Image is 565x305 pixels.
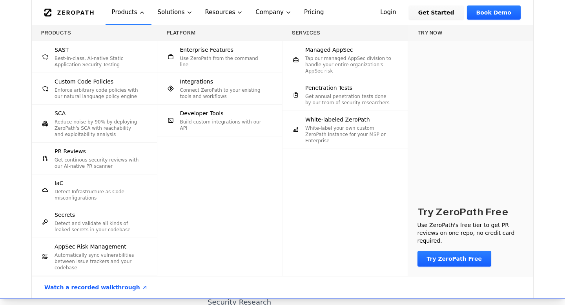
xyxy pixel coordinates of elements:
a: White-labeled ZeroPathWhite-label your own custom ZeroPath instance for your MSP or Enterprise [282,111,408,149]
span: Custom Code Policies [55,78,113,85]
a: Login [371,5,406,20]
p: Get continous security reviews with our AI-native PR scanner [55,157,141,169]
span: PR Reviews [55,147,86,155]
p: Reduce noise by 90% by deploying ZeroPath's SCA with reachability and exploitability analysis [55,119,141,138]
a: Enterprise FeaturesUse ZeroPath from the command line [157,41,282,73]
p: Connect ZeroPath to your existing tools and workflows [180,87,267,100]
p: Get annual penetration tests done by our team of security researchers [305,93,392,106]
span: Secrets [55,211,75,219]
p: Detect and validate all kinds of leaked secrets in your codebase [55,220,141,233]
h3: Services [292,30,398,36]
a: IntegrationsConnect ZeroPath to your existing tools and workflows [157,73,282,104]
p: Use ZeroPath from the command line [180,55,267,68]
a: SCAReduce noise by 90% by deploying ZeroPath's SCA with reachability and exploitability analysis [32,105,157,142]
p: Best-in-class, AI-native Static Application Security Testing [55,55,141,68]
p: White-label your own custom ZeroPath instance for your MSP or Enterprise [305,125,392,144]
span: Enterprise Features [180,46,234,54]
span: Managed AppSec [305,46,353,54]
a: Try ZeroPath Free [417,251,492,267]
a: Managed AppSecTap our managed AppSec division to handle your entire organization's AppSec risk [282,41,408,79]
p: Enforce arbitrary code policies with our natural language policy engine [55,87,141,100]
p: Tap our managed AppSec division to handle your entire organization's AppSec risk [305,55,392,74]
span: Integrations [180,78,213,85]
span: IaC [55,179,63,187]
a: Custom Code PoliciesEnforce arbitrary code policies with our natural language policy engine [32,73,157,104]
p: Detect Infrastructure as Code misconfigurations [55,189,141,201]
a: Developer ToolsBuild custom integrations with our API [157,105,282,136]
a: Penetration TestsGet annual penetration tests done by our team of security researchers [282,79,408,111]
span: SAST [55,46,69,54]
a: SASTBest-in-class, AI-native Static Application Security Testing [32,41,157,73]
p: Automatically sync vulnerabilities between issue trackers and your codebase [55,252,141,271]
a: Watch a recorded walkthrough [35,276,157,298]
p: Build custom integrations with our API [180,119,267,131]
a: IaCDetect Infrastructure as Code misconfigurations [32,174,157,206]
a: SecretsDetect and validate all kinds of leaked secrets in your codebase [32,206,157,238]
a: Book Demo [467,5,521,20]
a: PR ReviewsGet continous security reviews with our AI-native PR scanner [32,143,157,174]
span: SCA [55,109,66,117]
a: AppSec Risk ManagementAutomatically sync vulnerabilities between issue trackers and your codebase [32,238,157,276]
span: Developer Tools [180,109,224,117]
h3: Try ZeroPath Free [417,205,508,218]
h3: Try now [417,30,524,36]
span: White-labeled ZeroPath [305,116,370,123]
h3: Products [41,30,148,36]
span: AppSec Risk Management [55,243,126,251]
h3: Platform [167,30,273,36]
p: Use ZeroPath's free tier to get PR reviews on one repo, no credit card required. [417,221,524,245]
span: Penetration Tests [305,84,352,92]
a: Get Started [409,5,464,20]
